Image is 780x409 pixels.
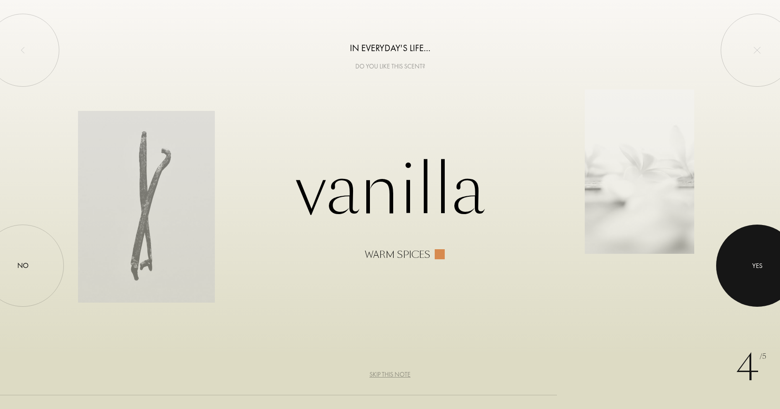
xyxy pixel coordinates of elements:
div: 4 [736,341,766,395]
div: Vanilla [78,149,702,260]
div: Yes [752,261,763,271]
img: quit_onboard.svg [754,47,761,54]
span: /5 [759,351,766,362]
div: No [17,260,29,271]
div: Skip this note [369,370,411,379]
img: left_onboard.svg [19,47,26,54]
div: Warm spices [365,249,430,260]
